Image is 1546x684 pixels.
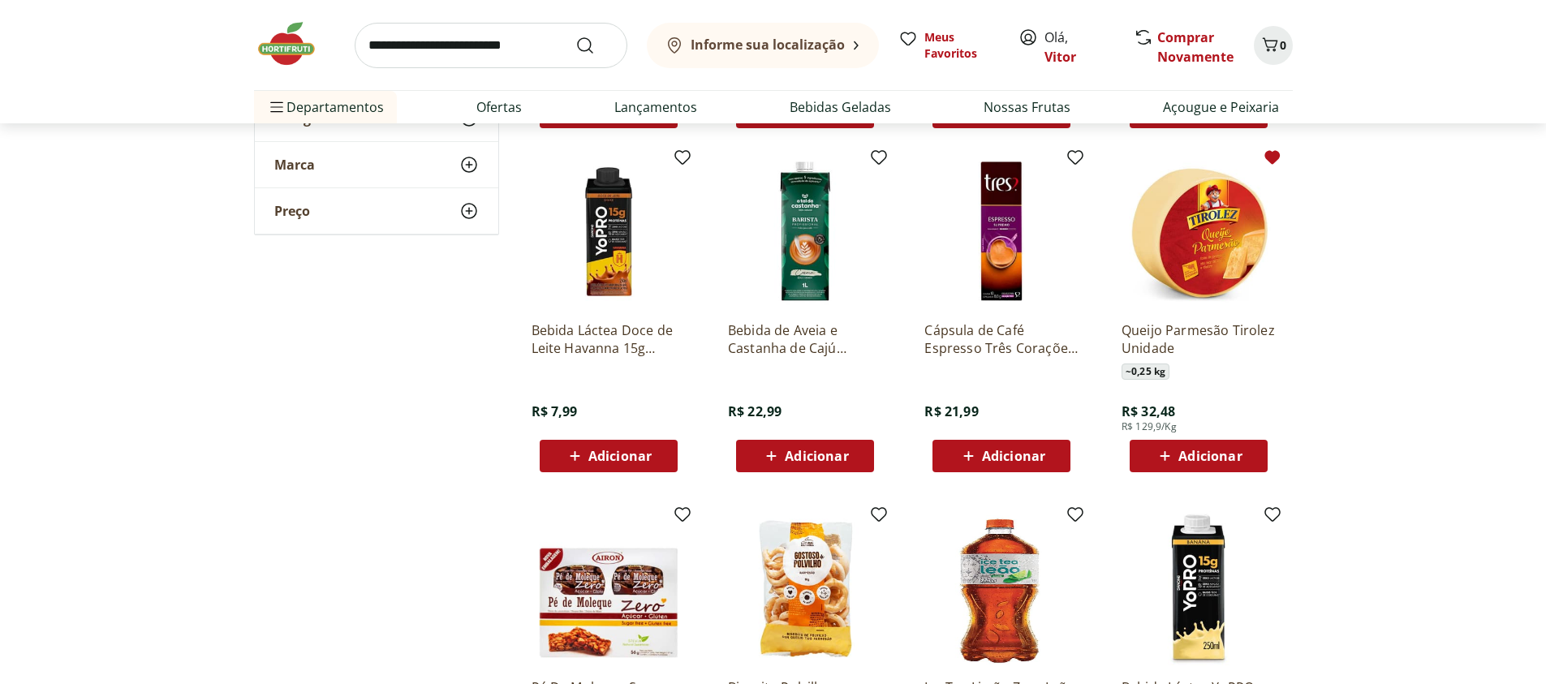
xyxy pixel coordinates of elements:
[647,23,879,68] button: Informe sua localização
[1157,28,1234,66] a: Comprar Novamente
[1163,97,1279,117] a: Açougue e Peixaria
[1130,440,1268,472] button: Adicionar
[274,157,315,173] span: Marca
[355,23,627,68] input: search
[1178,450,1242,462] span: Adicionar
[1254,26,1293,65] button: Carrinho
[255,188,498,234] button: Preço
[1122,511,1276,665] img: Bebida Láctea YoPRO UHT Banana 15g de proteínas 250ml
[924,29,999,62] span: Meus Favoritos
[932,440,1070,472] button: Adicionar
[691,36,845,54] b: Informe sua localização
[588,450,652,462] span: Adicionar
[790,97,891,117] a: Bebidas Geladas
[532,154,686,308] img: Bebida Láctea Doce de Leite Havanna 15g YoPRO Danone 250ml
[924,321,1079,357] a: Cápsula de Café Espresso Três Corações Supremo 80g
[540,440,678,472] button: Adicionar
[476,97,522,117] a: Ofertas
[532,321,686,357] a: Bebida Láctea Doce de Leite Havanna 15g YoPRO Danone 250ml
[1122,420,1177,433] span: R$ 129,9/Kg
[274,203,310,219] span: Preço
[254,19,335,68] img: Hortifruti
[728,511,882,665] img: Biscoito Polvilho Parmesão Natural da Terra 90g
[984,97,1070,117] a: Nossas Frutas
[1044,48,1076,66] a: Vitor
[898,29,999,62] a: Meus Favoritos
[532,511,686,665] img: Pé De Moleque Sem Açúcar Airon 56G
[614,97,697,117] a: Lançamentos
[532,402,578,420] span: R$ 7,99
[924,402,978,420] span: R$ 21,99
[982,450,1045,462] span: Adicionar
[255,142,498,187] button: Marca
[1122,321,1276,357] a: Queijo Parmesão Tirolez Unidade
[1280,37,1286,53] span: 0
[267,88,384,127] span: Departamentos
[728,402,782,420] span: R$ 22,99
[575,36,614,55] button: Submit Search
[1122,154,1276,308] img: Queijo Parmesão Tirolez Unidade
[1044,28,1117,67] span: Olá,
[728,154,882,308] img: Bebida de Aveia e Castanha de Cajú Barista A tal da Castanha 1 Litro
[267,88,286,127] button: Menu
[736,440,874,472] button: Adicionar
[1122,402,1175,420] span: R$ 32,48
[785,450,848,462] span: Adicionar
[1122,364,1169,380] span: ~ 0,25 kg
[728,321,882,357] a: Bebida de Aveia e Castanha de Cajú Barista A tal da Castanha 1 Litro
[924,154,1079,308] img: Cápsula de Café Espresso Três Corações Supremo 80g
[924,511,1079,665] img: Ice Tea Limão Zero Leão 1,5l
